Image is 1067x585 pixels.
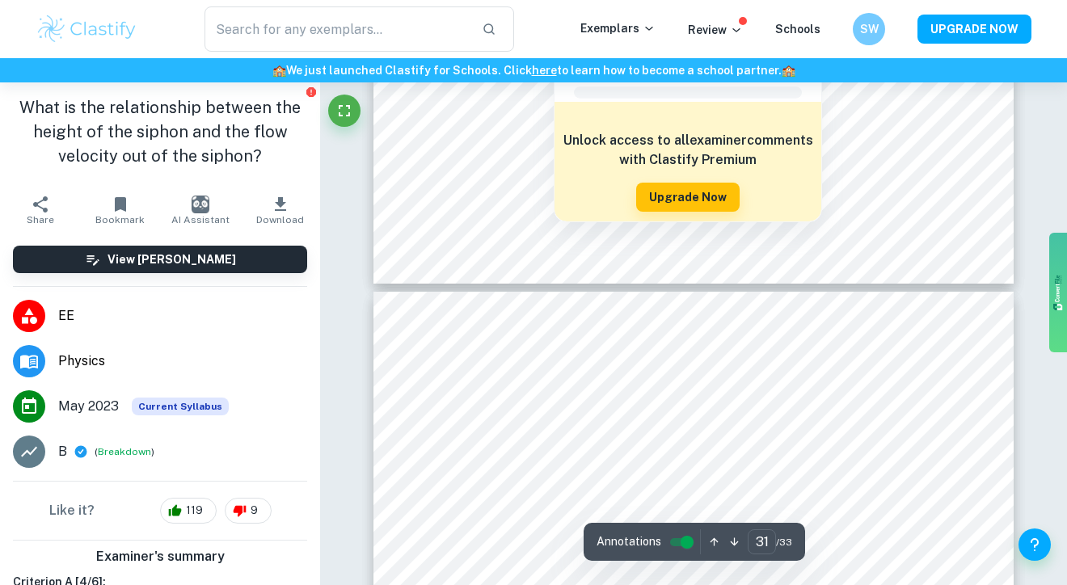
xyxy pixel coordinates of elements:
div: This exemplar is based on the current syllabus. Feel free to refer to it for inspiration/ideas wh... [132,398,229,415]
button: UPGRADE NOW [917,15,1031,44]
span: 🏫 [782,64,795,77]
img: AI Assistant [192,196,209,213]
span: 🏫 [272,64,286,77]
h6: Unlock access to all examiner comments with Clastify Premium [563,131,813,170]
span: ( ) [95,444,154,460]
div: 119 [160,498,217,524]
span: 9 [242,503,267,519]
span: / 33 [776,535,792,549]
h6: View [PERSON_NAME] [108,250,236,268]
input: Search for any exemplars... [205,6,469,52]
img: gdzwAHDJa65OwAAAABJRU5ErkJggg== [1053,275,1063,310]
h6: Examiner's summary [6,547,314,566]
button: AI Assistant [160,187,240,233]
span: AI Assistant [171,214,230,225]
button: Download [240,187,320,233]
span: EE [58,306,307,326]
span: Share [27,214,54,225]
span: Current Syllabus [132,398,229,415]
button: Breakdown [98,444,151,459]
p: Review [688,21,743,39]
img: Clastify logo [36,13,138,45]
div: 9 [225,498,272,524]
span: Annotations [597,533,661,550]
button: Fullscreen [328,95,361,127]
button: Upgrade Now [636,183,740,212]
p: B [58,442,67,461]
h6: We just launched Clastify for Schools. Click to learn how to become a school partner. [3,61,1064,79]
button: SW [853,13,885,45]
span: Physics [58,351,307,371]
span: 119 [177,503,212,519]
a: Schools [775,23,820,36]
span: May 2023 [58,397,119,416]
span: Download [256,214,304,225]
button: Help and Feedback [1018,528,1051,561]
span: Bookmark [95,214,145,225]
p: Exemplars [580,19,656,37]
button: Report issue [305,86,317,98]
h1: What is the relationship between the height of the siphon and the flow velocity out of the siphon? [13,95,307,168]
h6: SW [860,20,879,38]
button: View [PERSON_NAME] [13,246,307,273]
a: here [532,64,557,77]
h6: Like it? [49,501,95,520]
button: Bookmark [80,187,160,233]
